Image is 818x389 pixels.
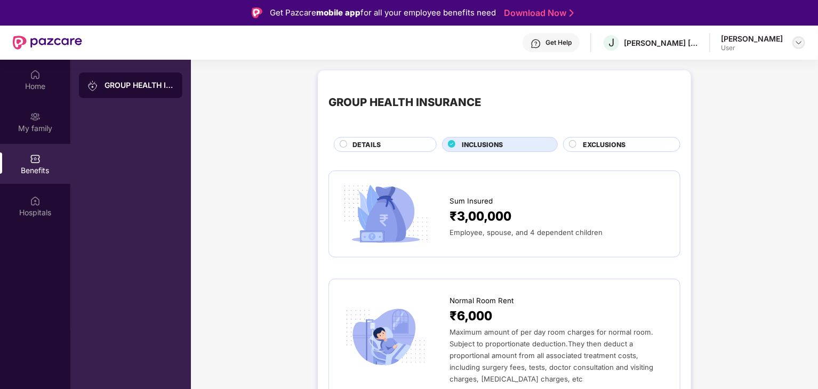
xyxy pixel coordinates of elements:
[608,36,614,49] span: J
[504,7,571,19] a: Download Now
[340,305,432,369] img: icon
[450,306,492,326] span: ₹6,000
[270,6,496,19] div: Get Pazcare for all your employee benefits need
[87,80,98,91] img: svg+xml;base64,PHN2ZyB3aWR0aD0iMjAiIGhlaWdodD0iMjAiIHZpZXdCb3g9IjAgMCAyMCAyMCIgZmlsbD0ibm9uZSIgeG...
[340,182,432,246] img: icon
[30,69,41,80] img: svg+xml;base64,PHN2ZyBpZD0iSG9tZSIgeG1sbnM9Imh0dHA6Ly93d3cudzMub3JnLzIwMDAvc3ZnIiB3aWR0aD0iMjAiIG...
[450,207,511,226] span: ₹3,00,000
[462,140,503,150] span: INCLUSIONS
[546,38,572,47] div: Get Help
[624,38,699,48] div: [PERSON_NAME] [PERSON_NAME]
[450,228,603,237] span: Employee, spouse, and 4 dependent children
[531,38,541,49] img: svg+xml;base64,PHN2ZyBpZD0iSGVscC0zMngzMiIgeG1sbnM9Imh0dHA6Ly93d3cudzMub3JnLzIwMDAvc3ZnIiB3aWR0aD...
[450,196,493,207] span: Sum Insured
[352,140,381,150] span: DETAILS
[570,7,574,19] img: Stroke
[13,36,82,50] img: New Pazcare Logo
[30,196,41,206] img: svg+xml;base64,PHN2ZyBpZD0iSG9zcGl0YWxzIiB4bWxucz0iaHR0cDovL3d3dy53My5vcmcvMjAwMC9zdmciIHdpZHRoPS...
[450,295,514,306] span: Normal Room Rent
[316,7,360,18] strong: mobile app
[105,80,174,91] div: GROUP HEALTH INSURANCE
[795,38,803,47] img: svg+xml;base64,PHN2ZyBpZD0iRHJvcGRvd24tMzJ4MzIiIHhtbG5zPSJodHRwOi8vd3d3LnczLm9yZy8yMDAwL3N2ZyIgd2...
[583,140,625,150] span: EXCLUSIONS
[328,94,481,111] div: GROUP HEALTH INSURANCE
[721,44,783,52] div: User
[252,7,262,18] img: Logo
[30,153,41,164] img: svg+xml;base64,PHN2ZyBpZD0iQmVuZWZpdHMiIHhtbG5zPSJodHRwOi8vd3d3LnczLm9yZy8yMDAwL3N2ZyIgd2lkdGg9Ij...
[721,34,783,44] div: [PERSON_NAME]
[450,328,653,383] span: Maximum amount of per day room charges for normal room. Subject to proportionate deduction.They t...
[30,111,41,122] img: svg+xml;base64,PHN2ZyB3aWR0aD0iMjAiIGhlaWdodD0iMjAiIHZpZXdCb3g9IjAgMCAyMCAyMCIgZmlsbD0ibm9uZSIgeG...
